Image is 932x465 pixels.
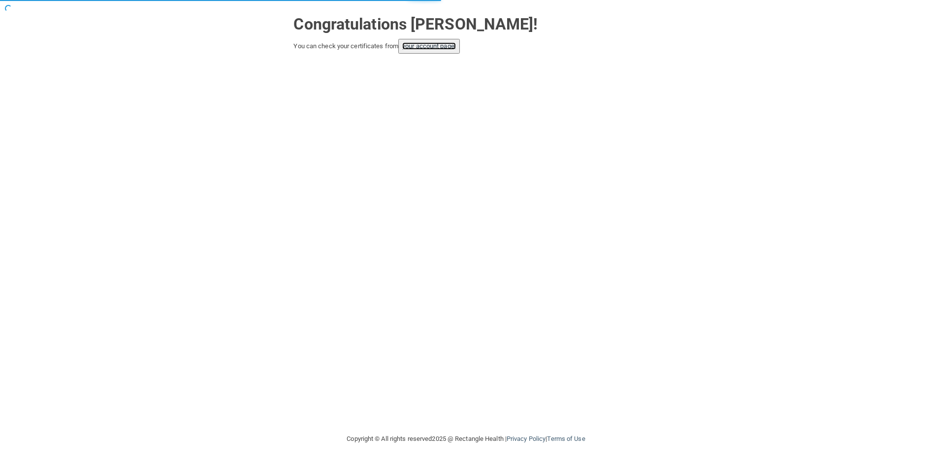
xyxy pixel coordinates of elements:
[294,15,538,33] strong: Congratulations [PERSON_NAME]!
[294,39,639,54] div: You can check your certificates from
[398,39,460,54] button: your account page!
[287,423,646,455] div: Copyright © All rights reserved 2025 @ Rectangle Health | |
[547,435,585,442] a: Terms of Use
[507,435,546,442] a: Privacy Policy
[402,42,456,50] a: your account page!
